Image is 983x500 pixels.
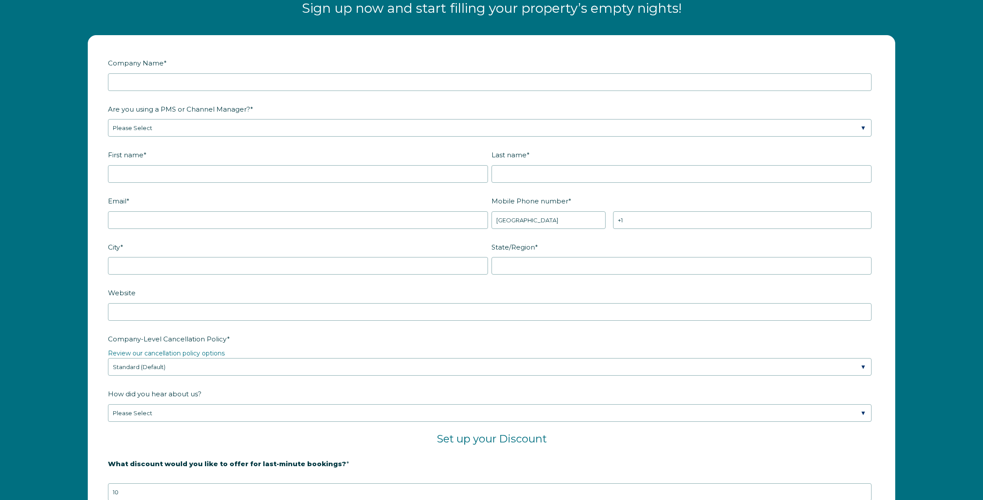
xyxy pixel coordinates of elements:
[108,349,225,357] a: Review our cancellation policy options
[108,240,120,254] span: City
[108,460,346,468] strong: What discount would you like to offer for last-minute bookings?
[108,148,144,162] span: First name
[491,148,527,162] span: Last name
[108,475,245,482] strong: 20% is recommended, minimum of 10%
[108,286,136,300] span: Website
[108,56,164,70] span: Company Name
[437,432,547,445] span: Set up your Discount
[108,194,126,208] span: Email
[491,240,535,254] span: State/Region
[108,387,201,401] span: How did you hear about us?
[491,194,568,208] span: Mobile Phone number
[108,102,250,116] span: Are you using a PMS or Channel Manager?
[108,332,227,346] span: Company-Level Cancellation Policy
